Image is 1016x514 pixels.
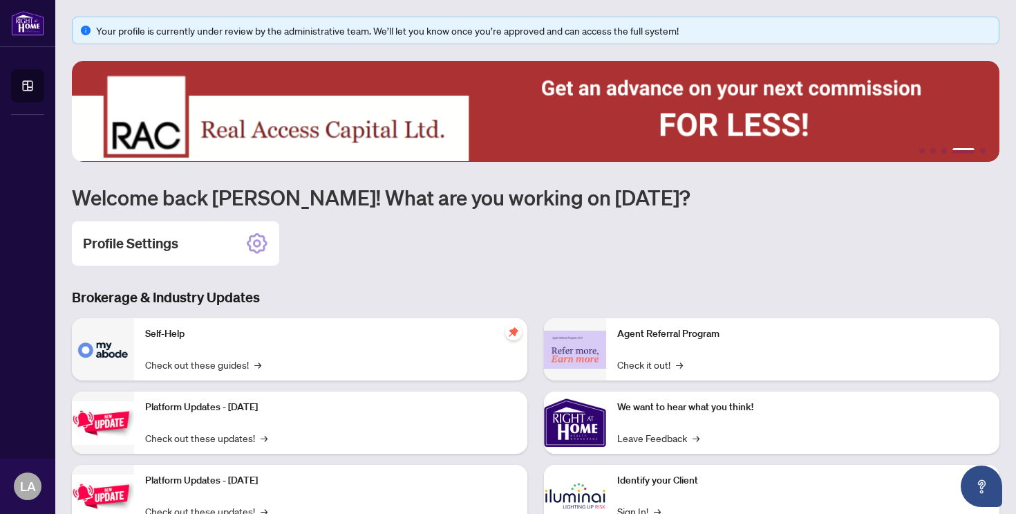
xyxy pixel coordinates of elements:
[544,392,606,454] img: We want to hear what you think!
[72,61,999,162] img: Slide 3
[617,327,988,342] p: Agent Referral Program
[72,288,999,307] h3: Brokerage & Industry Updates
[617,400,988,415] p: We want to hear what you think!
[72,184,999,210] h1: Welcome back [PERSON_NAME]! What are you working on [DATE]?
[617,430,699,446] a: Leave Feedback→
[72,401,134,445] img: Platform Updates - July 21, 2025
[980,148,986,154] button: 5
[544,331,606,369] img: Agent Referral Program
[145,400,516,415] p: Platform Updates - [DATE]
[617,357,683,372] a: Check it out!→
[941,148,947,154] button: 3
[81,26,91,35] span: info-circle
[952,148,975,154] button: 4
[145,327,516,342] p: Self-Help
[930,148,936,154] button: 2
[617,473,988,488] p: Identify your Client
[20,477,36,496] span: LA
[261,430,267,446] span: →
[83,234,178,253] h2: Profile Settings
[676,357,683,372] span: →
[96,23,990,38] div: Your profile is currently under review by the administrative team. We’ll let you know once you’re...
[72,318,134,380] img: Self-Help
[145,473,516,488] p: Platform Updates - [DATE]
[919,148,925,154] button: 1
[145,430,267,446] a: Check out these updates!→
[11,10,44,36] img: logo
[961,466,1002,507] button: Open asap
[145,357,261,372] a: Check out these guides!→
[693,430,699,446] span: →
[505,324,522,340] span: pushpin
[254,357,261,372] span: →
